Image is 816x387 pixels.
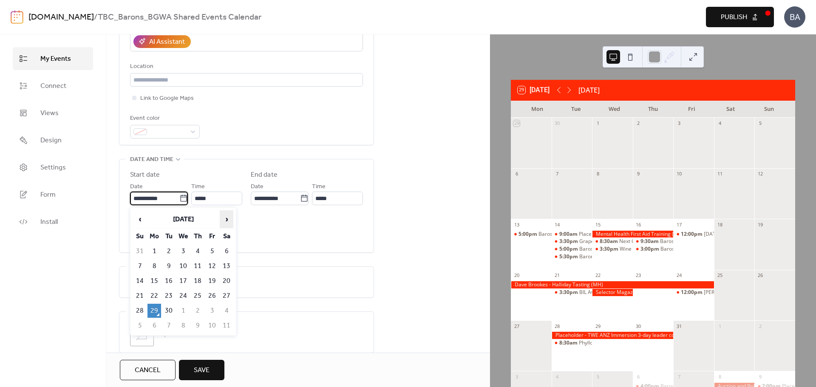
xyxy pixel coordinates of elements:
span: Settings [40,163,66,173]
td: 18 [191,274,204,288]
div: End date [251,170,278,180]
div: 29 [595,323,601,329]
span: Date [251,182,263,192]
div: Barossa Tourism Committee Meeting [660,246,749,253]
div: Sat [711,101,750,118]
td: 26 [205,289,219,303]
td: 4 [220,304,233,318]
td: 4 [191,244,204,258]
div: 17 [676,221,682,228]
div: Grape Barossa committee meeting (NR) [552,238,592,245]
div: John Hughes & Adrian Hoffmann - Barons lunch [673,289,714,296]
div: Grape Barossa committee meeting (NR) [579,238,674,245]
div: BIL AGM (MH) [552,289,592,296]
span: 12:00pm [681,231,704,238]
a: [DOMAIN_NAME] [28,9,94,25]
div: Wine Barossa Committee Meeting (MH) [620,246,714,253]
div: 13 [513,221,520,228]
div: Barons GC meeting [579,253,626,260]
button: 29[DATE] [515,84,552,96]
span: Time [312,182,326,192]
span: Date and time [130,155,173,165]
td: 1 [176,304,190,318]
span: 3:00pm [640,246,660,253]
th: Fr [205,229,219,243]
div: 22 [595,272,601,279]
span: Connect [40,81,66,91]
div: Thu [634,101,672,118]
button: Save [179,360,224,380]
td: 12 [205,259,219,273]
span: 9:00am [559,231,579,238]
td: 8 [176,319,190,333]
div: 24 [676,272,682,279]
td: 9 [162,259,176,273]
td: 13 [220,259,233,273]
div: 26 [757,272,763,279]
span: 3:30pm [559,289,579,296]
div: 30 [554,120,561,127]
span: Views [40,108,59,119]
span: 3:30pm [559,238,579,245]
div: 23 [635,272,642,279]
div: Barossa Circle - Capability Training ([GEOGRAPHIC_DATA]) [660,238,799,245]
td: 7 [162,319,176,333]
th: Mo [147,229,161,243]
div: Start date [130,170,160,180]
td: 11 [220,319,233,333]
div: Event color [130,113,198,124]
div: Placeholder - ATDW Masterclass (RS) [552,231,592,238]
div: Barossa Farmers Market AGM (MH) [538,231,624,238]
div: Next Crop (NR) [592,238,633,245]
td: 21 [133,289,147,303]
span: 5:00pm [559,246,579,253]
td: 6 [147,319,161,333]
td: 2 [162,244,176,258]
th: We [176,229,190,243]
a: Design [13,129,93,152]
div: 11 [717,171,723,177]
div: 16 [635,221,642,228]
span: Time [191,182,205,192]
span: My Events [40,54,71,64]
div: 3 [513,373,520,380]
div: 2 [757,323,763,329]
a: Settings [13,156,93,179]
td: 5 [205,244,219,258]
td: 29 [147,304,161,318]
div: 5 [757,120,763,127]
span: 9:30am [640,238,660,245]
div: Mental Health First Aid Training (MH) [592,231,673,238]
td: 1 [147,244,161,258]
div: Barossa Farmers Market AGM (MH) [511,231,552,238]
td: 9 [191,319,204,333]
span: 5:00pm [518,231,538,238]
div: [DATE] Lunch Club [704,231,748,238]
span: 8:30am [559,339,579,347]
a: Connect [13,74,93,97]
div: 5 [595,373,601,380]
span: Install [40,217,58,227]
div: Barossa Co-Op Investor Briefing (MH) [552,246,592,253]
span: Design [40,136,62,146]
td: 2 [191,304,204,318]
div: Placeholder - ATDW Masterclass ([GEOGRAPHIC_DATA]) [579,231,712,238]
div: 2 [635,120,642,127]
span: 8:30am [600,238,619,245]
div: 20 [513,272,520,279]
span: 3:30pm [600,246,620,253]
div: 9 [635,171,642,177]
td: 25 [191,289,204,303]
td: 16 [162,274,176,288]
span: 12:00pm [681,289,704,296]
div: 7 [554,171,561,177]
div: AI Assistant [149,37,185,47]
div: 30 [635,323,642,329]
td: 17 [176,274,190,288]
td: 5 [133,319,147,333]
td: 10 [176,259,190,273]
img: logo [11,10,23,24]
td: 22 [147,289,161,303]
div: Selector Magazine Shiraz Tasting (MH) [592,289,633,296]
span: Publish [721,12,747,23]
